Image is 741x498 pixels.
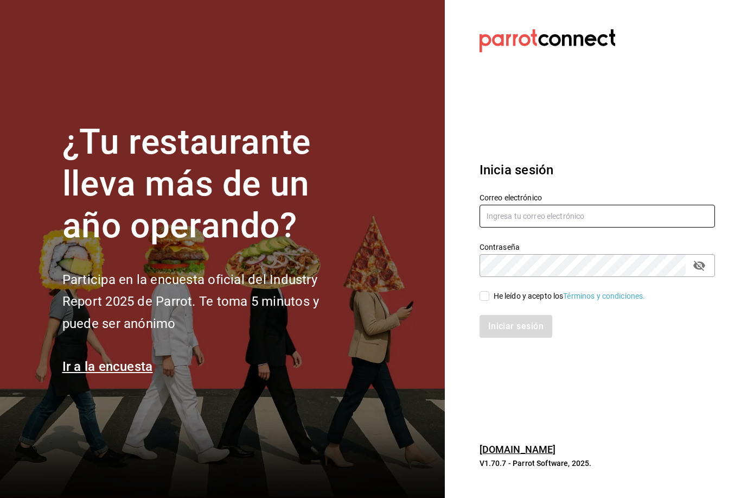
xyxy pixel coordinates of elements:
div: He leído y acepto los [494,291,646,302]
label: Correo electrónico [480,194,715,201]
a: Términos y condiciones. [563,292,645,300]
p: V1.70.7 - Parrot Software, 2025. [480,458,715,469]
label: Contraseña [480,243,715,251]
button: passwordField [690,256,708,275]
h1: ¿Tu restaurante lleva más de un año operando? [62,122,355,247]
a: [DOMAIN_NAME] [480,444,556,455]
a: Ir a la encuesta [62,359,153,374]
input: Ingresa tu correo electrónico [480,205,715,228]
h3: Inicia sesión [480,160,715,180]
h2: Participa en la encuesta oficial del Industry Report 2025 de Parrot. Te toma 5 minutos y puede se... [62,269,355,335]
